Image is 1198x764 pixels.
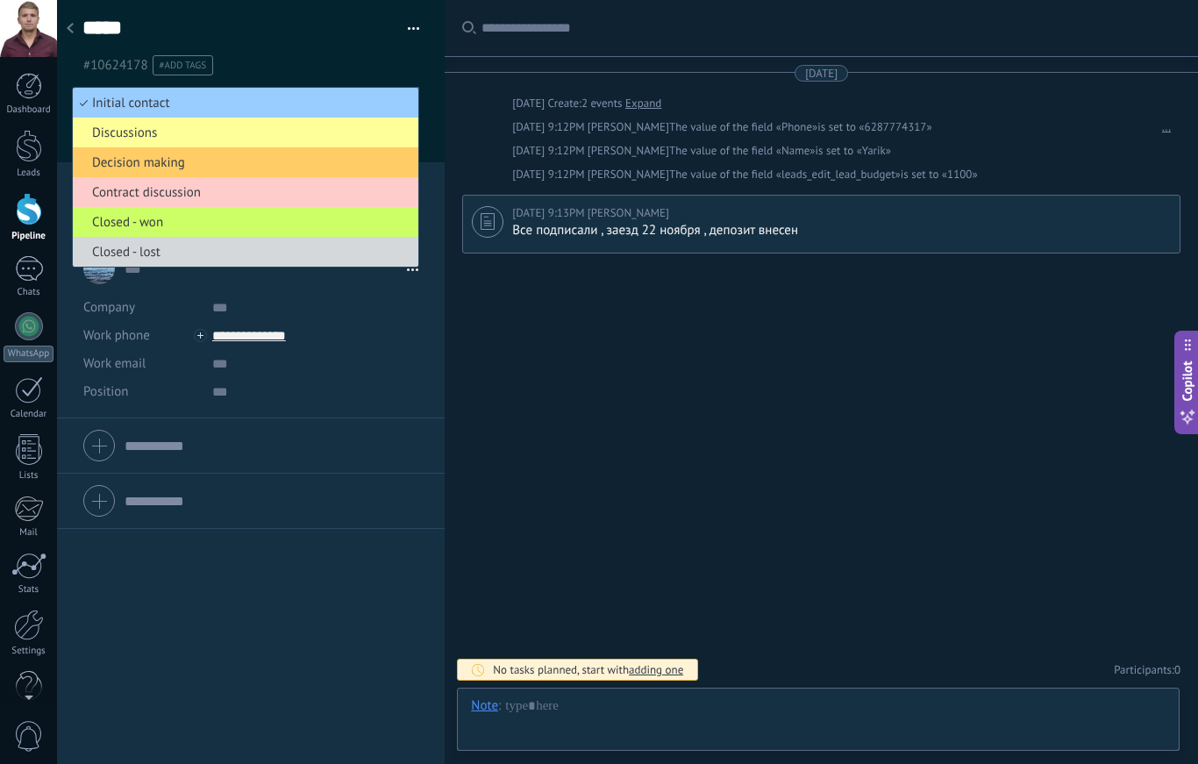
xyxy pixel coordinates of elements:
[73,95,413,111] span: Initial contact
[4,231,54,242] div: Pipeline
[1162,118,1171,136] a: ...
[512,222,798,239] span: Все подписали , заезд 22 ноября , депозит внесен
[588,143,669,158] span: Ivan vinogradov
[73,125,413,141] span: Discussions
[83,355,146,372] span: Work email
[493,662,683,677] div: No tasks planned, start with
[4,527,54,539] div: Mail
[83,322,150,350] button: Work phone
[4,346,53,362] div: WhatsApp
[669,166,901,183] span: The value of the field «leads_edit_lead_budget»
[83,327,150,344] span: Work phone
[512,204,587,222] div: [DATE] 9:13PM
[4,584,54,596] div: Stats
[512,142,587,160] div: [DATE] 9:12PM
[512,118,587,136] div: [DATE] 9:12PM
[73,214,413,231] span: Closed - won
[805,65,838,82] div: [DATE]
[1114,662,1180,677] a: Participants:0
[512,166,587,183] div: [DATE] 9:12PM
[4,409,54,420] div: Calendar
[73,244,413,261] span: Closed - lost
[4,287,54,298] div: Chats
[73,154,413,171] span: Decision making
[4,104,54,116] div: Dashboard
[73,184,413,201] span: Contract discussion
[629,662,683,677] span: adding one
[901,166,978,183] span: is set to «1100»
[625,95,661,112] a: Expand
[817,118,931,136] span: is set to «6287774317»
[512,95,547,112] div: [DATE]
[669,142,816,160] span: The value of the field «Name»
[669,118,817,136] span: The value of the field «Phone»
[83,57,148,74] span: #10624178
[1174,662,1180,677] span: 0
[83,378,199,406] div: Position
[512,95,661,112] div: Create:
[4,646,54,657] div: Settings
[581,95,623,112] span: 2 events
[83,385,129,398] span: Position
[588,167,669,182] span: Ivan vinogradov
[83,350,146,378] button: Work email
[1179,361,1196,401] span: Copilot
[4,470,54,482] div: Lists
[160,60,207,72] span: #add tags
[83,294,199,322] div: Company
[498,697,501,715] span: :
[816,142,891,160] span: is set to «Yarik»
[588,119,669,134] span: Ivan vinogradov
[588,205,669,220] span: Ivan vinogradov
[4,168,54,179] div: Leads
